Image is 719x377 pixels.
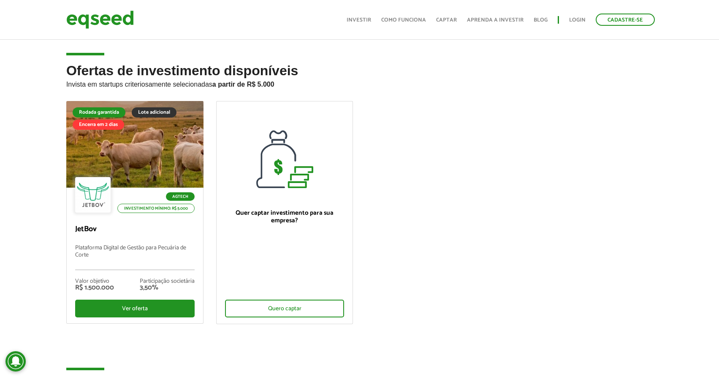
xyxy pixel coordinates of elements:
h2: Ofertas de investimento disponíveis [66,63,653,101]
div: Valor objetivo [75,279,114,284]
div: 3,50% [140,284,195,291]
a: Como funciona [381,17,426,23]
img: EqSeed [66,8,134,31]
div: Quero captar [225,300,345,317]
div: Rodada garantida [73,107,125,117]
p: Agtech [166,192,195,201]
p: JetBov [75,225,195,234]
a: Quer captar investimento para sua empresa? Quero captar [216,101,353,324]
a: Aprenda a investir [467,17,524,23]
a: Rodada garantida Lote adicional Encerra em 2 dias Agtech Investimento mínimo: R$ 5.000 JetBov Pla... [66,101,203,324]
strong: a partir de R$ 5.000 [212,81,274,88]
p: Invista em startups criteriosamente selecionadas [66,78,653,88]
a: Blog [534,17,548,23]
div: Ver oferta [75,300,195,317]
a: Captar [436,17,457,23]
a: Investir [347,17,371,23]
div: R$ 1.500.000 [75,284,114,291]
p: Plataforma Digital de Gestão para Pecuária de Corte [75,245,195,270]
div: Encerra em 2 dias [73,120,124,130]
a: Login [569,17,586,23]
p: Quer captar investimento para sua empresa? [225,209,345,224]
div: Lote adicional [132,107,176,117]
p: Investimento mínimo: R$ 5.000 [117,204,195,213]
a: Cadastre-se [596,14,655,26]
div: Participação societária [140,279,195,284]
